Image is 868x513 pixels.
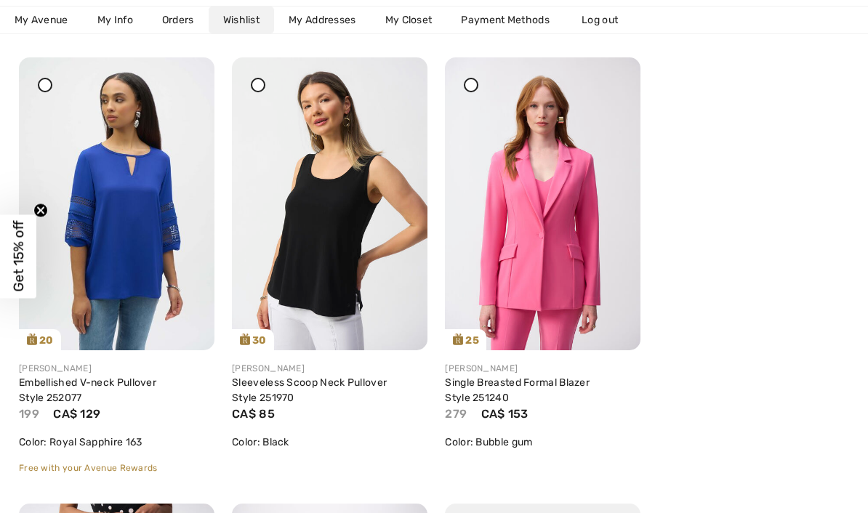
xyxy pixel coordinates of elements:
[53,407,100,421] span: CA$ 129
[445,362,640,375] div: [PERSON_NAME]
[209,7,274,33] a: Wishlist
[567,7,647,33] a: Log out
[274,7,371,33] a: My Addresses
[19,407,39,421] span: 199
[232,362,427,375] div: [PERSON_NAME]
[371,7,447,33] a: My Closet
[33,203,48,218] button: Close teaser
[232,57,427,350] a: 30
[481,407,529,421] span: CA$ 153
[19,57,214,350] img: joseph-ribkoff-tops-black_252077_2_8a68_search.jpg
[445,57,640,350] img: joseph-ribkoff-jackets-blazers-black_251240_2_0c66_search.jpg
[19,376,156,404] a: Embellished V-neck Pullover Style 252077
[19,461,214,474] div: Free with your Avenue Rewards
[445,435,640,450] div: Color: Bubble gum
[232,435,427,450] div: Color: Black
[446,7,564,33] a: Payment Methods
[19,57,214,350] a: 20
[19,362,214,375] div: [PERSON_NAME]
[10,221,27,292] span: Get 15% off
[232,57,427,350] img: joseph-ribkoff-tops-black_251970_2_f963_search.jpg
[232,376,387,404] a: Sleeveless Scoop Neck Pullover Style 251970
[232,407,275,421] span: CA$ 85
[19,435,214,450] div: Color: Royal Sapphire 163
[445,57,640,350] a: 25
[148,7,209,33] a: Orders
[83,7,148,33] a: My Info
[445,407,467,421] span: 279
[445,376,590,404] a: Single Breasted Formal Blazer Style 251240
[15,12,68,28] span: My Avenue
